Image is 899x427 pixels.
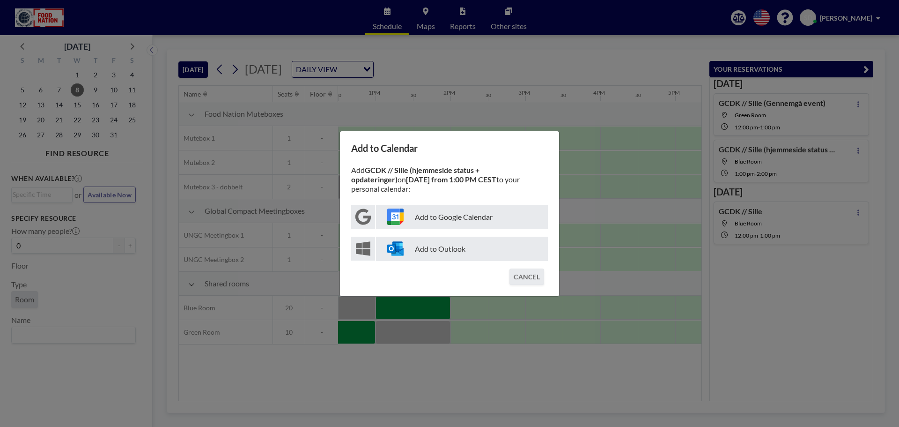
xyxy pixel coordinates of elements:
[376,237,548,261] p: Add to Outlook
[351,165,479,184] strong: GCDK // Sille (hjemmeside status + opdateringer)
[351,205,548,229] button: Add to Google Calendar
[351,237,548,261] button: Add to Outlook
[509,269,544,285] button: CANCEL
[406,175,496,184] strong: [DATE] from 1:00 PM CEST
[376,205,548,229] p: Add to Google Calendar
[351,165,548,194] p: Add on to your personal calendar:
[387,240,404,257] img: windows-outlook-icon.svg
[387,209,404,225] img: google-calendar-icon.svg
[351,142,548,154] h3: Add to Calendar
